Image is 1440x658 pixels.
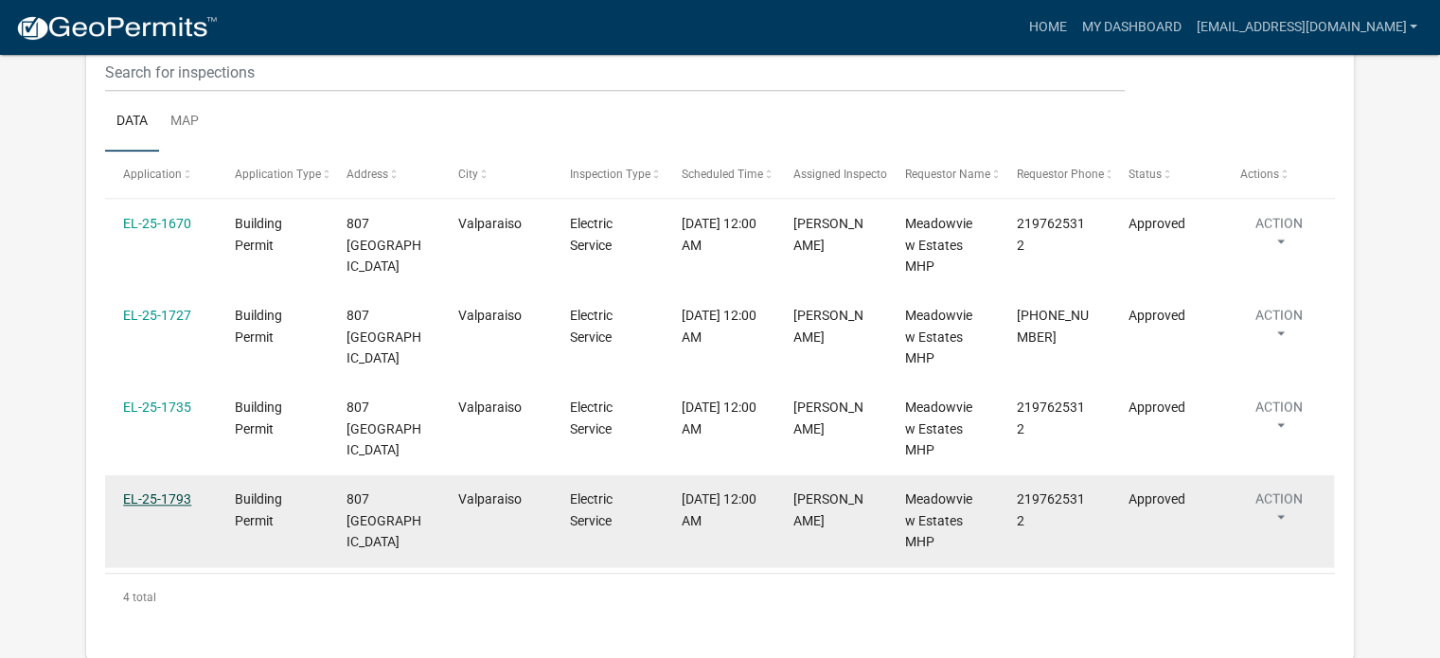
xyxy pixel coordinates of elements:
[1129,216,1185,231] span: Approved
[1240,305,1318,352] button: Action
[329,151,440,197] datatable-header-cell: Address
[1017,168,1104,181] span: Requestor Phone
[905,491,972,550] span: Meadowview Estates MHP
[682,400,756,436] span: 09/10/2025, 12:00 AM
[123,400,191,415] a: EL-25-1735
[1129,308,1185,323] span: Approved
[887,151,999,197] datatable-header-cell: Requestor Name
[347,400,421,458] span: 807 Greenfield
[105,151,217,197] datatable-header-cell: Application
[570,216,613,253] span: Electric Service
[1240,213,1318,260] button: Action
[905,168,990,181] span: Requestor Name
[1021,9,1074,45] a: Home
[347,308,421,366] span: 807 Greenfield
[347,168,388,181] span: Address
[1222,151,1334,197] datatable-header-cell: Actions
[570,491,613,528] span: Electric Service
[235,400,282,436] span: Building Permit
[458,168,478,181] span: City
[123,168,182,181] span: Application
[440,151,552,197] datatable-header-cell: City
[1129,491,1185,507] span: Approved
[552,151,664,197] datatable-header-cell: Inspection Type
[1017,491,1085,528] span: 2197625312
[1240,168,1279,181] span: Actions
[905,308,972,366] span: Meadowview Estates MHP
[682,216,756,253] span: 09/10/2025, 12:00 AM
[235,168,321,181] span: Application Type
[1017,216,1085,253] span: 2197625312
[999,151,1111,197] datatable-header-cell: Requestor Phone
[235,216,282,253] span: Building Permit
[458,216,522,231] span: Valparaiso
[123,216,191,231] a: EL-25-1670
[570,400,613,436] span: Electric Service
[347,216,421,275] span: 807 Greenfield
[123,308,191,323] a: EL-25-1727
[1129,400,1185,415] span: Approved
[123,491,191,507] a: EL-25-1793
[905,400,972,458] span: Meadowview Estates MHP
[159,92,210,152] a: Map
[105,92,159,152] a: Data
[1240,397,1318,444] button: Action
[682,168,763,181] span: Scheduled Time
[570,168,650,181] span: Inspection Type
[458,308,522,323] span: Valparaiso
[793,308,863,345] span: Michael Haller
[458,491,522,507] span: Valparaiso
[1240,489,1318,536] button: Action
[217,151,329,197] datatable-header-cell: Application Type
[905,216,972,275] span: Meadowview Estates MHP
[793,168,891,181] span: Assigned Inspector
[1188,9,1425,45] a: [EMAIL_ADDRESS][DOMAIN_NAME]
[1111,151,1222,197] datatable-header-cell: Status
[793,400,863,436] span: Michael Haller
[793,216,863,253] span: Michael Haller
[682,491,756,528] span: 09/18/2025, 12:00 AM
[347,491,421,550] span: 807 Greenfield
[105,574,1335,621] div: 4 total
[235,308,282,345] span: Building Permit
[793,491,863,528] span: Michael Haller
[682,308,756,345] span: 09/10/2025, 12:00 AM
[1129,168,1162,181] span: Status
[664,151,775,197] datatable-header-cell: Scheduled Time
[1017,400,1085,436] span: 2197625312
[105,53,1125,92] input: Search for inspections
[775,151,887,197] datatable-header-cell: Assigned Inspector
[1074,9,1188,45] a: My Dashboard
[235,491,282,528] span: Building Permit
[1017,308,1089,345] span: 219-762-5312
[570,308,613,345] span: Electric Service
[458,400,522,415] span: Valparaiso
